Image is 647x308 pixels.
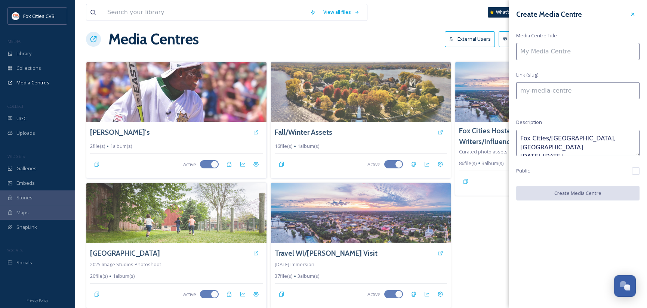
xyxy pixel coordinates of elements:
span: 2 file(s) [90,143,105,150]
span: Maps [16,209,29,216]
img: _B1_2503.JPG [86,183,266,243]
textarea: Fox Cities/[GEOGRAPHIC_DATA], [GEOGRAPHIC_DATA] [DATE]-[DATE] [516,130,640,156]
span: UGC [16,115,27,122]
span: Active [183,161,196,168]
input: my-media-centre [516,82,640,99]
span: 16 file(s) [275,143,292,150]
a: What's New [488,7,525,18]
span: Embeds [16,180,35,187]
span: 86 file(s) [459,160,477,167]
span: MEDIA [7,38,21,44]
button: Customise [499,31,540,47]
a: Customise [499,31,543,47]
a: Fox Cities Hosted Content Creators/Travel Writers/Influencers [459,125,618,147]
span: Link (slug) [516,71,538,78]
span: Library [16,50,31,57]
span: SOCIALS [7,248,22,253]
button: External Users [445,31,495,47]
span: Privacy Policy [27,298,48,303]
span: 37 file(s) [275,273,292,280]
span: SnapLink [16,224,37,231]
span: [DATE] Immersion [275,261,314,268]
span: Media Centre Title [516,32,557,39]
img: 3856-wl-MG0J9J9DC6A9A2SKN9LAVJD8BK.jpg [86,62,266,122]
span: 1 album(s) [110,143,132,150]
a: External Users [445,31,499,47]
a: View all files [320,5,363,19]
h1: Media Centres [108,28,199,50]
h3: Create Media Centre [516,9,582,20]
img: 3856-wl-BKMEP9UQODJ5IUSBHP9FUUN3PG.jpg [455,62,635,122]
a: Travel WI/[PERSON_NAME] Visit [275,248,378,259]
a: [PERSON_NAME]'s [90,127,150,138]
a: Privacy Policy [27,295,48,304]
span: Public [516,167,530,174]
button: Create Media Centre [516,186,640,200]
span: Active [367,291,381,298]
span: Active [183,291,196,298]
span: 20 file(s) [90,273,108,280]
img: 3856-wl-BKMEP9UQODJ5IUSBHP9FUUN3PG.jpg [271,183,451,243]
span: 3 album(s) [482,160,503,167]
span: Active [367,161,381,168]
span: 3 album(s) [298,273,319,280]
span: Socials [16,259,32,266]
span: 1 album(s) [113,273,135,280]
a: Fall/Winter Assets [275,127,332,138]
span: Galleries [16,165,37,172]
img: images.png [12,12,19,20]
span: Stories [16,194,33,201]
span: COLLECT [7,103,24,109]
span: WIDGETS [7,153,25,159]
input: Search your library [104,4,306,21]
input: My Media Centre [516,43,640,60]
span: Collections [16,65,41,72]
span: 1 album(s) [298,143,319,150]
button: Open Chat [614,275,636,297]
a: [GEOGRAPHIC_DATA] [90,248,160,259]
span: Fox Cities CVB [23,13,55,19]
span: Media Centres [16,79,49,86]
span: Description [516,119,542,126]
img: 3856-wl-e278082d-c67c-4042-8bbb-e4fe561b503b.jpeg [271,62,451,122]
span: Uploads [16,130,35,137]
span: Curated photo assets for content creators, travel writers, and influencers. [459,148,624,155]
span: 2025 Image Studios Photoshoot [90,261,161,268]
